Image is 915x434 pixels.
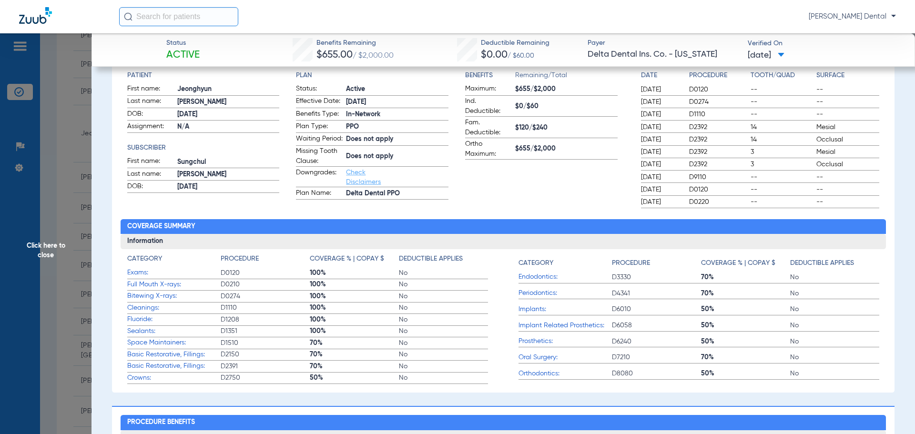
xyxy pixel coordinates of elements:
span: Sungchul [177,157,280,167]
app-breakdown-title: Procedure [612,254,701,272]
span: 14 [751,122,813,132]
h4: Procedure [689,71,747,81]
span: 70% [310,350,399,359]
span: -- [816,110,879,119]
span: No [399,350,488,359]
span: No [399,268,488,278]
h4: Coverage % | Copay $ [701,258,775,268]
span: [PERSON_NAME] [177,170,280,180]
span: D6240 [612,337,701,346]
span: No [790,321,879,330]
span: 70% [701,353,790,362]
span: D2391 [221,362,310,371]
span: D2750 [221,373,310,383]
span: PPO [346,122,448,132]
span: 50% [701,304,790,314]
app-breakdown-title: Plan [296,71,448,81]
h4: Coverage % | Copay $ [310,254,384,264]
span: Cleanings: [127,303,221,313]
span: Ortho Maximum: [465,139,512,159]
app-breakdown-title: Surface [816,71,879,84]
span: D0120 [689,85,747,94]
span: $120/$240 [515,123,618,133]
span: -- [816,97,879,107]
span: First name: [127,84,174,95]
span: Status [166,38,200,48]
span: $655/$2,000 [515,144,618,154]
span: DOB: [127,109,174,121]
span: [PERSON_NAME] Dental [809,12,896,21]
span: Waiting Period: [296,134,343,145]
span: -- [751,172,813,182]
h4: Date [641,71,681,81]
span: D2392 [689,147,747,157]
span: 70% [310,362,399,371]
span: 3 [751,160,813,169]
h4: Subscriber [127,143,280,153]
app-breakdown-title: Procedure [689,71,747,84]
span: -- [751,110,813,119]
span: Remaining/Total [515,71,618,84]
span: 70% [701,273,790,282]
app-breakdown-title: Category [518,254,612,272]
span: Space Maintainers: [127,338,221,348]
span: D2150 [221,350,310,359]
input: Search for patients [119,7,238,26]
span: 100% [310,315,399,324]
span: 100% [310,292,399,301]
h4: Benefits [465,71,515,81]
span: $655.00 [316,50,353,60]
span: 50% [701,337,790,346]
span: Missing Tooth Clause: [296,146,343,166]
span: Delta Dental Ins. Co. - [US_STATE] [588,49,740,61]
span: Crowns: [127,373,221,383]
app-breakdown-title: Coverage % | Copay $ [701,254,790,272]
span: Plan Type: [296,121,343,133]
span: / $2,000.00 [353,52,394,60]
span: Status: [296,84,343,95]
h3: Information [121,234,886,249]
span: No [399,280,488,289]
span: D2392 [689,160,747,169]
span: D1208 [221,315,310,324]
h4: Surface [816,71,879,81]
span: No [790,353,879,362]
span: Payer [588,38,740,48]
h2: Coverage Summary [121,219,886,234]
span: Periodontics: [518,288,612,298]
span: Active [346,84,448,94]
app-breakdown-title: Patient [127,71,280,81]
span: D8080 [612,369,701,378]
span: [PERSON_NAME] [177,97,280,107]
h4: Category [518,258,553,268]
span: [DATE] [641,147,681,157]
app-breakdown-title: Procedure [221,254,310,267]
span: [DATE] [641,197,681,207]
span: No [790,273,879,282]
span: Full Mouth X-rays: [127,280,221,290]
span: D0274 [221,292,310,301]
h4: Tooth/Quad [751,71,813,81]
span: D1510 [221,338,310,348]
span: [DATE] [641,97,681,107]
span: [DATE] [177,182,280,192]
span: No [399,338,488,348]
span: No [399,292,488,301]
img: Search Icon [124,12,132,21]
span: Last name: [127,96,174,108]
span: D2392 [689,122,747,132]
span: 100% [310,280,399,289]
span: Benefits Remaining [316,38,394,48]
span: Fluoride: [127,314,221,324]
span: Verified On [748,39,900,49]
span: [DATE] [641,172,681,182]
span: No [399,373,488,383]
span: D6010 [612,304,701,314]
span: 100% [310,303,399,313]
span: Occlusal [816,135,879,144]
app-breakdown-title: Tooth/Quad [751,71,813,84]
span: Oral Surgery: [518,353,612,363]
span: $0.00 [481,50,508,60]
span: [DATE] [641,185,681,194]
